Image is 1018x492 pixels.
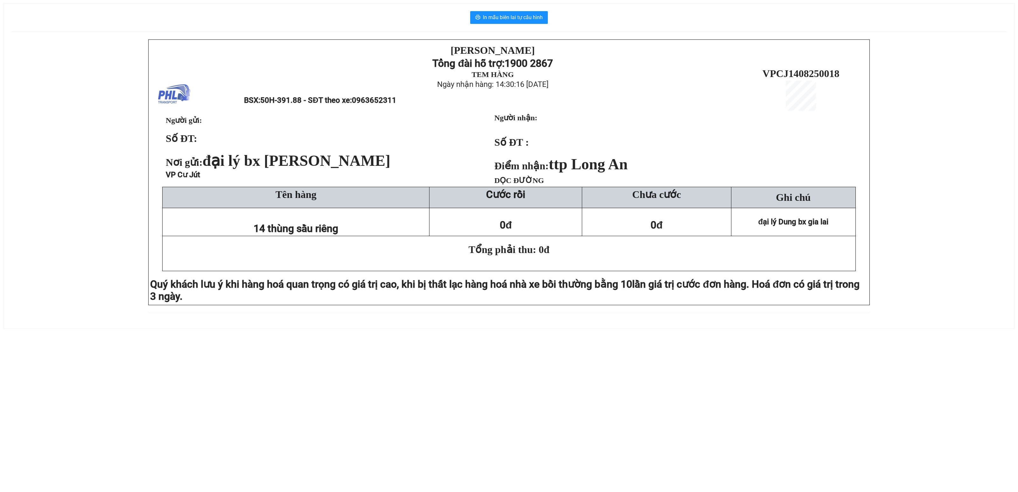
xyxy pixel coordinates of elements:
[549,156,628,172] span: ttp Long An
[494,137,529,148] strong: Số ĐT :
[651,219,663,231] span: 0đ
[203,152,390,169] span: đại lý bx [PERSON_NAME]
[150,278,860,302] span: lần giá trị cước đơn hàng. Hoá đơn có giá trị trong 3 ngày.
[166,170,200,179] span: VP Cư Jút
[244,96,396,105] span: BSX:
[494,160,628,172] strong: Điểm nhận:
[469,244,549,255] span: Tổng phải thu: 0đ
[494,176,544,185] span: DỌC ĐƯỜNG
[432,57,505,69] strong: Tổng đài hỗ trợ:
[471,70,514,79] strong: TEM HÀNG
[758,217,828,226] span: đại lý Dung bx gia lai
[763,68,840,79] span: VPCJ1408250018
[437,80,548,89] span: Ngày nhận hàng: 14:30:16 [DATE]
[352,96,396,105] span: 0963652311
[470,11,548,24] button: printerIn mẫu biên lai tự cấu hình
[166,157,393,168] span: Nơi gửi:
[260,96,396,105] span: 50H-391.88 - SĐT theo xe:
[500,219,512,231] span: 0đ
[486,188,525,200] strong: Cước rồi
[632,189,681,200] span: Chưa cước
[494,114,537,122] strong: Người nhận:
[158,79,190,111] img: logo
[166,116,202,124] span: Người gửi:
[475,15,480,21] span: printer
[150,278,632,290] span: Quý khách lưu ý khi hàng hoá quan trọng có giá trị cao, khi bị thất lạc hàng hoá nhà xe bồi thườn...
[450,45,535,56] strong: [PERSON_NAME]
[483,13,543,21] span: In mẫu biên lai tự cấu hình
[254,222,338,235] span: 14 thùng sầu riêng
[505,57,553,69] strong: 1900 2867
[275,189,317,200] span: Tên hàng
[166,133,197,144] strong: Số ĐT:
[776,192,811,203] span: Ghi chú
